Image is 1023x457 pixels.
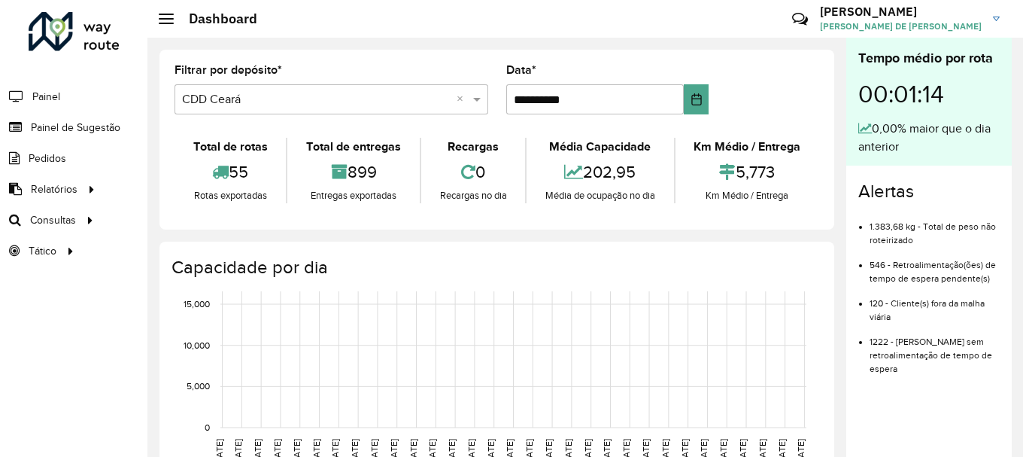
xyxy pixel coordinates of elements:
[291,188,415,203] div: Entregas exportadas
[184,299,210,309] text: 15,000
[679,138,815,156] div: Km Médio / Entrega
[178,188,282,203] div: Rotas exportadas
[457,90,469,108] span: Clear all
[425,156,521,188] div: 0
[858,69,1000,120] div: 00:01:14
[29,243,56,259] span: Tático
[679,156,815,188] div: 5,773
[178,156,282,188] div: 55
[175,61,282,79] label: Filtrar por depósito
[178,138,282,156] div: Total de rotas
[679,188,815,203] div: Km Médio / Entrega
[29,151,66,166] span: Pedidos
[425,138,521,156] div: Recargas
[30,212,76,228] span: Consultas
[530,156,669,188] div: 202,95
[530,138,669,156] div: Média Capacidade
[291,156,415,188] div: 899
[184,340,210,350] text: 10,000
[31,120,120,136] span: Painel de Sugestão
[858,48,1000,69] div: Tempo médio por rota
[31,181,77,197] span: Relatórios
[784,3,816,35] a: Contato Rápido
[187,381,210,391] text: 5,000
[530,188,669,203] div: Média de ocupação no dia
[291,138,415,156] div: Total de entregas
[870,247,1000,285] li: 546 - Retroalimentação(ões) de tempo de espera pendente(s)
[870,209,1000,247] li: 1.383,68 kg - Total de peso não roteirizado
[858,120,1000,156] div: 0,00% maior que o dia anterior
[858,181,1000,203] h4: Alertas
[870,324,1000,376] li: 1222 - [PERSON_NAME] sem retroalimentação de tempo de espera
[425,188,521,203] div: Recargas no dia
[870,285,1000,324] li: 120 - Cliente(s) fora da malha viária
[684,84,709,114] button: Choose Date
[32,89,60,105] span: Painel
[172,257,819,279] h4: Capacidade por dia
[205,422,210,432] text: 0
[820,5,982,19] h3: [PERSON_NAME]
[820,20,982,33] span: [PERSON_NAME] DE [PERSON_NAME]
[174,11,257,27] h2: Dashboard
[506,61,536,79] label: Data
